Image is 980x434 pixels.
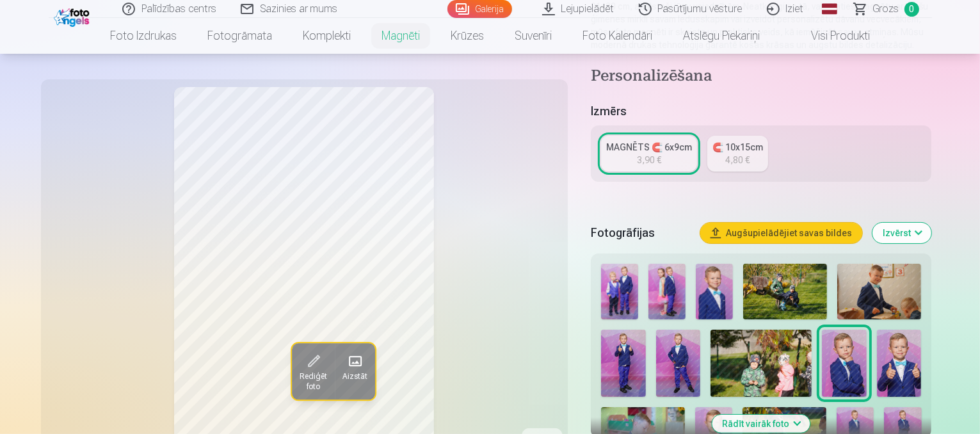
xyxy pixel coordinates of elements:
[601,136,697,172] a: MAGNĒTS 🧲 6x9cm3,90 €
[499,18,567,54] a: Suvenīri
[707,136,768,172] a: 🧲 10x15cm4,80 €
[712,141,763,154] div: 🧲 10x15cm
[435,18,499,54] a: Krūzes
[95,18,192,54] a: Foto izdrukas
[591,224,691,242] h5: Fotogrāfijas
[299,372,326,392] span: Rediģēt foto
[54,5,93,27] img: /fa1
[591,102,932,120] h5: Izmērs
[287,18,366,54] a: Komplekti
[334,344,374,400] button: Aizstāt
[591,67,932,87] h4: Personalizēšana
[192,18,287,54] a: Fotogrāmata
[291,344,334,400] button: Rediģēt foto
[873,1,899,17] span: Grozs
[725,154,750,166] div: 4,80 €
[637,154,661,166] div: 3,90 €
[567,18,668,54] a: Foto kalendāri
[712,415,810,433] button: Rādīt vairāk foto
[904,2,919,17] span: 0
[668,18,775,54] a: Atslēgu piekariņi
[342,372,367,382] span: Aizstāt
[872,223,931,243] button: Izvērst
[366,18,435,54] a: Magnēti
[700,223,862,243] button: Augšupielādējiet savas bildes
[775,18,885,54] a: Visi produkti
[606,141,692,154] div: MAGNĒTS 🧲 6x9cm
